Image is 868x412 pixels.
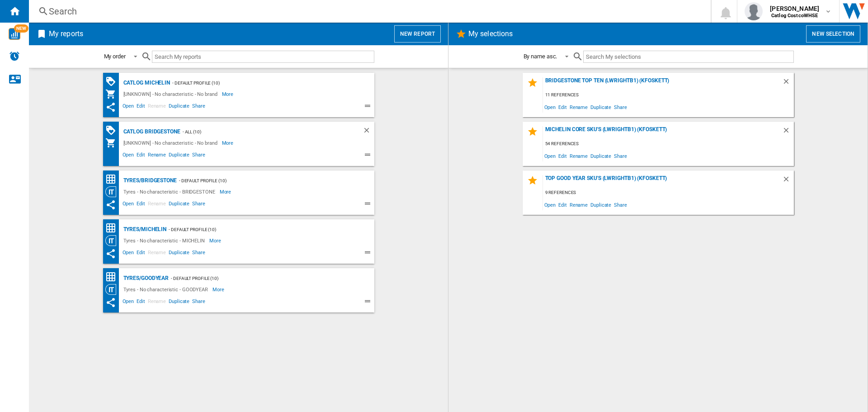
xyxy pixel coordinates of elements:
ng-md-icon: This report has been shared with you [105,102,116,113]
h2: My selections [467,25,514,43]
div: Delete [782,126,794,138]
span: Edit [135,248,146,259]
span: Duplicate [167,297,191,308]
div: Catlog Bridgestone [121,126,180,137]
img: wise-card.svg [9,28,20,40]
button: New report [394,25,441,43]
span: Open [121,297,136,308]
span: NEW [14,24,28,33]
span: Share [613,150,628,162]
div: Delete [363,126,374,137]
span: More [222,89,235,99]
div: Price Matrix [105,271,121,283]
span: Open [121,199,136,210]
span: Edit [557,101,568,113]
div: My order [104,53,126,60]
span: More [220,186,233,197]
div: Delete [782,77,794,90]
span: Rename [568,199,589,211]
div: - Default profile (10) [170,77,356,89]
span: Edit [557,199,568,211]
div: Delete [782,175,794,187]
div: [UNKNOWN] - No characteristic - No brand [121,137,222,148]
span: Open [543,199,557,211]
span: Share [191,297,207,308]
span: Edit [135,297,146,308]
span: Share [613,199,628,211]
span: Share [191,248,207,259]
div: Michelin Core Sku's (lwrightb1) (kfoskett) [543,126,782,138]
span: More [212,284,226,295]
span: Share [191,151,207,161]
div: Price Matrix [105,174,121,185]
div: - ALL (10) [180,126,344,137]
div: [UNKNOWN] - No characteristic - No brand [121,89,222,99]
input: Search My reports [152,51,374,63]
div: Category View [105,284,121,295]
span: Edit [135,199,146,210]
div: 54 references [543,138,794,150]
img: alerts-logo.svg [9,51,20,62]
div: Tyres/BRIDGESTONE [121,175,177,186]
div: Bridgestone Top Ten (lwrightb1) (kfoskett) [543,77,782,90]
span: Edit [135,151,146,161]
span: Edit [557,150,568,162]
ng-md-icon: This report has been shared with you [105,248,116,259]
div: Catlog Michelin [121,77,170,89]
span: Rename [146,199,167,210]
div: Tyres/GOODYEAR [121,273,169,284]
div: Tyres/MICHELIN [121,224,167,235]
div: - Default profile (10) [177,175,356,186]
span: More [222,137,235,148]
span: Rename [146,102,167,113]
div: Category View [105,235,121,246]
span: Rename [146,151,167,161]
span: Duplicate [589,101,613,113]
b: Catlog CostcoWHSE [771,13,818,19]
div: Tyres - No characteristic - GOODYEAR [121,284,212,295]
span: Open [543,101,557,113]
div: My Assortment [105,89,121,99]
ng-md-icon: This report has been shared with you [105,297,116,308]
button: New selection [806,25,860,43]
span: Rename [568,150,589,162]
div: Top Good Year Sku's (lwrightb1) (kfoskett) [543,175,782,187]
input: Search My selections [583,51,793,63]
span: Share [613,101,628,113]
div: My Assortment [105,137,121,148]
span: Duplicate [167,199,191,210]
div: - Default profile (10) [169,273,356,284]
span: Duplicate [167,102,191,113]
span: Duplicate [589,150,613,162]
div: PROMOTIONS Matrix [105,76,121,87]
span: Duplicate [589,199,613,211]
span: Rename [146,297,167,308]
div: Price Matrix [105,223,121,234]
span: Open [121,151,136,161]
span: Open [121,248,136,259]
span: Open [543,150,557,162]
div: Tyres - No characteristic - MICHELIN [121,235,209,246]
div: - Default profile (10) [166,224,356,235]
span: Rename [146,248,167,259]
span: Share [191,102,207,113]
div: 9 references [543,187,794,199]
h2: My reports [47,25,85,43]
span: More [209,235,222,246]
div: By name asc. [524,53,557,60]
ng-md-icon: This report has been shared with you [105,199,116,210]
div: Tyres - No characteristic - BRIDGESTONE [121,186,220,197]
span: Duplicate [167,248,191,259]
img: profile.jpg [745,2,763,20]
span: Open [121,102,136,113]
span: Duplicate [167,151,191,161]
span: Share [191,199,207,210]
div: PROMOTIONS Matrix [105,125,121,136]
div: 11 references [543,90,794,101]
span: Rename [568,101,589,113]
span: Edit [135,102,146,113]
div: Category View [105,186,121,197]
span: [PERSON_NAME] [770,4,819,13]
div: Search [49,5,687,18]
